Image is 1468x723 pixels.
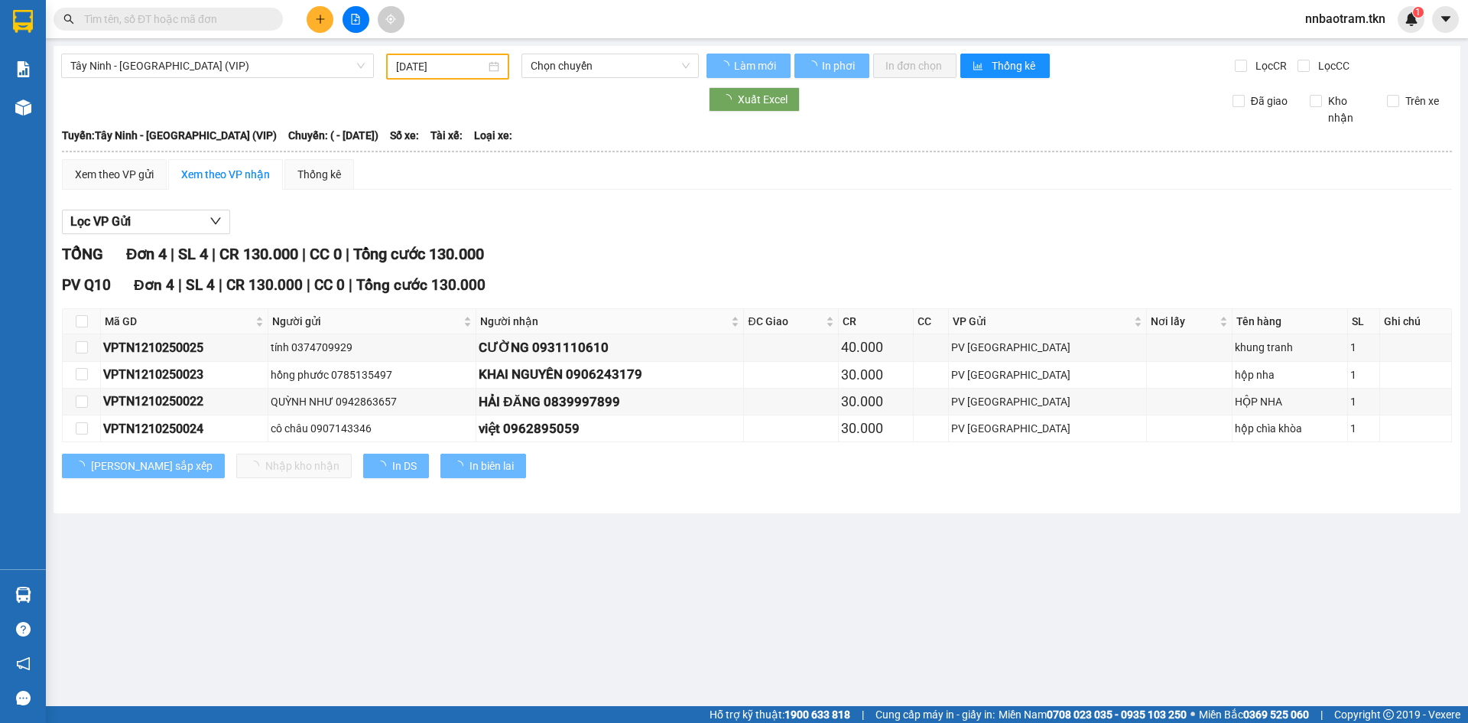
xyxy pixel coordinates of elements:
span: copyright [1383,709,1394,720]
span: Tổng cước 130.000 [356,276,486,294]
span: Chuyến: ( - [DATE]) [288,127,378,144]
button: [PERSON_NAME] sắp xếp [62,454,225,478]
img: warehouse-icon [15,587,31,603]
span: question-circle [16,622,31,637]
span: Tài xế: [430,127,463,144]
span: Chọn chuyến [531,54,690,77]
button: Xuất Excel [709,87,800,112]
span: ĐC Giao [748,313,823,330]
div: hồng phước 0785135497 [271,366,474,383]
span: Nơi lấy [1151,313,1217,330]
span: Tây Ninh - Sài Gòn (VIP) [70,54,365,77]
div: 1 [1350,420,1378,437]
span: | [171,245,174,263]
div: QUỲNH NHƯ 0942863657 [271,393,474,410]
button: In đơn chọn [873,54,956,78]
td: PV Tây Ninh [949,415,1146,442]
span: SL 4 [178,245,208,263]
span: bar-chart [973,60,986,73]
td: VPTN1210250024 [101,415,268,442]
div: VPTN1210250024 [103,419,265,438]
div: Xem theo VP gửi [75,166,154,183]
span: [PERSON_NAME] sắp xếp [91,458,213,474]
div: KHAI NGUYÊN 0906243179 [479,364,741,385]
div: Thống kê [297,166,341,183]
img: icon-new-feature [1405,12,1418,26]
div: hộp nha [1235,366,1345,383]
span: Miền Nam [999,706,1187,723]
div: 30.000 [841,418,911,439]
span: aim [385,14,396,24]
td: PV Tây Ninh [949,334,1146,361]
img: solution-icon [15,61,31,77]
span: Đơn 4 [126,245,167,263]
span: loading [375,461,392,471]
th: SL [1348,309,1381,334]
button: plus [307,6,333,33]
span: | [1320,706,1323,723]
span: | [862,706,864,723]
div: PV [GEOGRAPHIC_DATA] [951,339,1143,356]
span: Xuất Excel [738,91,788,108]
span: search [63,14,74,24]
span: | [212,245,216,263]
span: Kho nhận [1322,93,1375,126]
button: Làm mới [706,54,791,78]
span: down [209,215,222,227]
span: PV Q10 [62,276,111,294]
span: message [16,691,31,705]
span: Người gửi [272,313,461,330]
span: Hỗ trợ kỹ thuật: [710,706,850,723]
span: | [178,276,182,294]
button: Nhập kho nhận [236,454,352,478]
div: 30.000 [841,391,911,412]
th: CR [839,309,914,334]
div: 1 [1350,339,1378,356]
span: In phơi [822,57,857,74]
span: Tổng cước 130.000 [353,245,484,263]
span: CR 130.000 [219,245,298,263]
span: Lọc CC [1312,57,1352,74]
button: In DS [363,454,429,478]
button: caret-down [1432,6,1459,33]
img: logo-vxr [13,10,33,33]
span: ⚪️ [1190,712,1195,718]
input: 12/10/2025 [396,58,486,75]
span: Thống kê [992,57,1038,74]
div: khung tranh [1235,339,1345,356]
span: VP Gửi [953,313,1130,330]
span: SL 4 [186,276,215,294]
div: HẢI ĐĂNG 0839997899 [479,392,741,412]
span: | [346,245,349,263]
span: loading [719,60,732,71]
span: 1 [1415,7,1421,18]
span: notification [16,656,31,671]
td: PV Tây Ninh [949,389,1146,415]
span: plus [315,14,326,24]
span: Trên xe [1399,93,1445,109]
div: hộp chìa khòa [1235,420,1345,437]
td: PV Tây Ninh [949,362,1146,389]
span: Đã giao [1245,93,1294,109]
span: In DS [392,458,417,474]
img: warehouse-icon [15,99,31,116]
strong: 1900 633 818 [784,708,850,721]
button: aim [378,6,404,33]
strong: 0708 023 035 - 0935 103 250 [1047,708,1187,721]
span: loading [74,461,91,471]
div: VPTN1210250023 [103,365,265,384]
td: VPTN1210250022 [101,389,268,415]
td: VPTN1210250025 [101,334,268,361]
span: TỔNG [62,245,103,263]
span: | [307,276,310,294]
span: loading [453,461,469,471]
span: CC 0 [314,276,345,294]
div: PV [GEOGRAPHIC_DATA] [951,420,1143,437]
span: Làm mới [734,57,778,74]
span: | [219,276,222,294]
button: In phơi [794,54,869,78]
div: PV [GEOGRAPHIC_DATA] [951,393,1143,410]
span: | [302,245,306,263]
div: VPTN1210250022 [103,392,265,411]
span: Đơn 4 [134,276,174,294]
